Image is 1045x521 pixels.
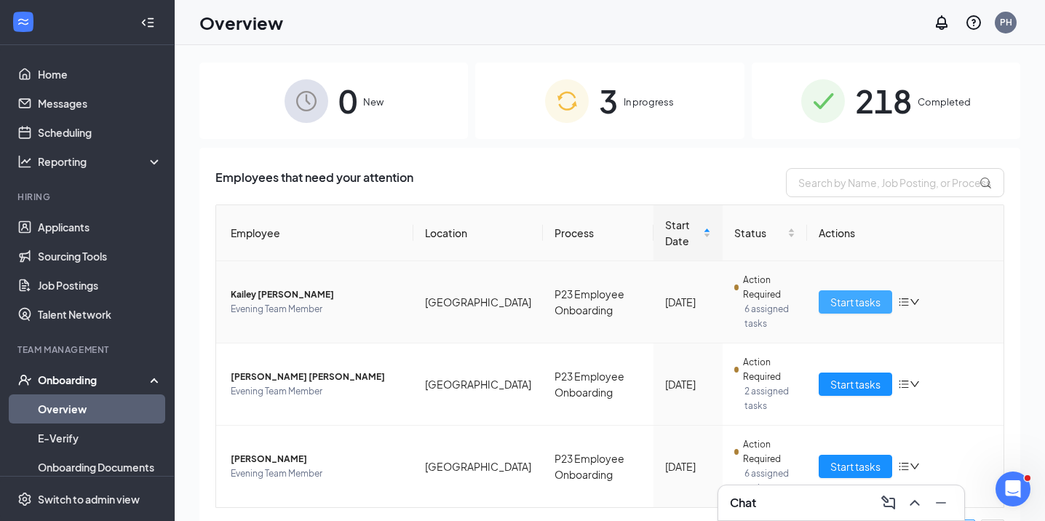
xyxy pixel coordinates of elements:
span: In progress [624,95,674,109]
span: Start tasks [830,458,881,474]
span: Start tasks [830,294,881,310]
span: 6 assigned tasks [744,466,795,496]
td: P23 Employee Onboarding [543,426,653,507]
span: 3 [599,76,618,126]
td: P23 Employee Onboarding [543,343,653,426]
div: Onboarding [38,373,150,387]
span: Evening Team Member [231,466,402,481]
td: [GEOGRAPHIC_DATA] [413,426,543,507]
a: Home [38,60,162,89]
td: P23 Employee Onboarding [543,261,653,343]
svg: Settings [17,492,32,506]
svg: ComposeMessage [880,494,897,512]
span: [PERSON_NAME] [231,452,402,466]
span: 218 [855,76,912,126]
span: bars [898,378,910,390]
th: Process [543,205,653,261]
span: Evening Team Member [231,384,402,399]
div: [DATE] [665,294,711,310]
a: Talent Network [38,300,162,329]
svg: Minimize [932,494,950,512]
div: Switch to admin view [38,492,140,506]
svg: UserCheck [17,373,32,387]
svg: Analysis [17,154,32,169]
svg: Notifications [933,14,950,31]
span: New [363,95,384,109]
svg: Collapse [140,15,155,30]
span: bars [898,461,910,472]
a: Sourcing Tools [38,242,162,271]
input: Search by Name, Job Posting, or Process [786,168,1004,197]
h1: Overview [199,10,283,35]
div: [DATE] [665,376,711,392]
a: E-Verify [38,423,162,453]
a: Job Postings [38,271,162,300]
td: [GEOGRAPHIC_DATA] [413,261,543,343]
svg: ChevronUp [906,494,923,512]
span: Evening Team Member [231,302,402,317]
span: 0 [338,76,357,126]
iframe: Intercom live chat [996,472,1030,506]
div: [DATE] [665,458,711,474]
div: PH [1000,16,1012,28]
th: Actions [807,205,1004,261]
span: down [910,379,920,389]
span: Action Required [743,437,795,466]
button: Start tasks [819,290,892,314]
a: Messages [38,89,162,118]
span: Completed [918,95,971,109]
span: 6 assigned tasks [744,302,795,331]
span: bars [898,296,910,308]
span: [PERSON_NAME] [PERSON_NAME] [231,370,402,384]
span: Start tasks [830,376,881,392]
button: Start tasks [819,455,892,478]
th: Location [413,205,543,261]
td: [GEOGRAPHIC_DATA] [413,343,543,426]
span: Kailey [PERSON_NAME] [231,287,402,302]
th: Employee [216,205,413,261]
div: Hiring [17,191,159,203]
button: Start tasks [819,373,892,396]
a: Onboarding Documents [38,453,162,482]
span: down [910,461,920,472]
div: Reporting [38,154,163,169]
button: ComposeMessage [877,491,900,514]
span: Start Date [665,217,700,249]
button: Minimize [929,491,953,514]
span: Employees that need your attention [215,168,413,197]
button: ChevronUp [903,491,926,514]
a: Scheduling [38,118,162,147]
span: 2 assigned tasks [744,384,795,413]
span: Action Required [743,273,795,302]
span: Action Required [743,355,795,384]
a: Applicants [38,212,162,242]
span: down [910,297,920,307]
h3: Chat [730,495,756,511]
th: Status [723,205,806,261]
a: Overview [38,394,162,423]
svg: WorkstreamLogo [16,15,31,29]
span: Status [734,225,784,241]
div: Team Management [17,343,159,356]
svg: QuestionInfo [965,14,982,31]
